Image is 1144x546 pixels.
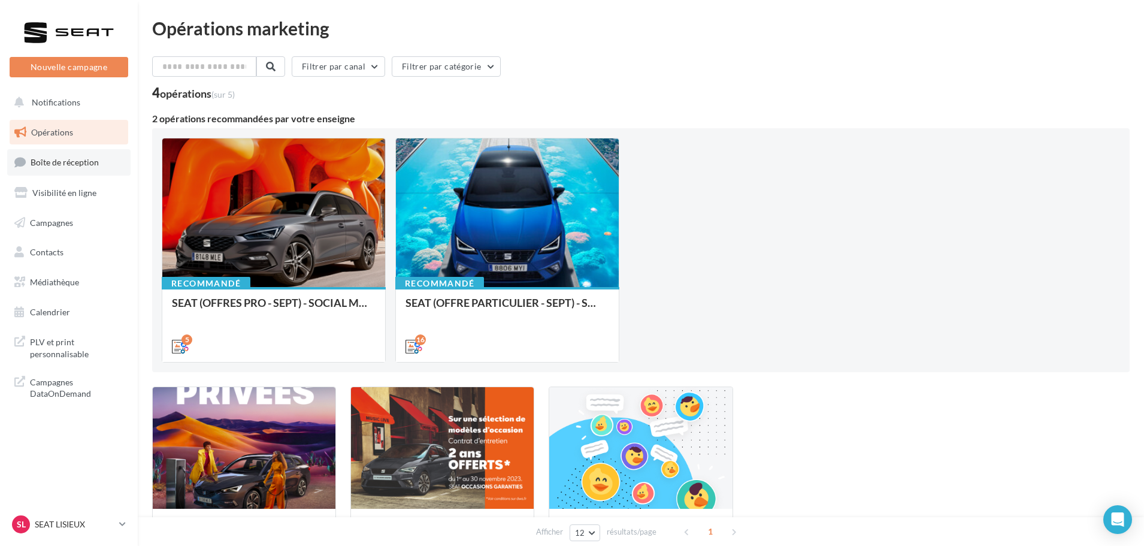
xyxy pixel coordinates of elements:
span: 12 [575,528,585,538]
button: Filtrer par canal [292,56,385,77]
span: Campagnes [30,217,73,227]
a: SL SEAT LISIEUX [10,513,128,536]
span: PLV et print personnalisable [30,334,123,360]
div: 16 [415,334,426,345]
button: Filtrer par catégorie [392,56,501,77]
span: Visibilité en ligne [32,188,96,198]
button: Notifications [7,90,126,115]
a: Médiathèque [7,270,131,295]
button: 12 [570,524,600,541]
div: Recommandé [162,277,250,290]
a: Campagnes [7,210,131,236]
span: Opérations [31,127,73,137]
span: 1 [701,522,720,541]
p: SEAT LISIEUX [35,518,114,530]
div: 4 [152,86,235,99]
span: SL [17,518,26,530]
span: Contacts [30,247,63,257]
a: PLV et print personnalisable [7,329,131,364]
span: (sur 5) [211,89,235,99]
button: Nouvelle campagne [10,57,128,77]
div: 2 opérations recommandées par votre enseigne [152,114,1130,123]
a: Calendrier [7,300,131,325]
div: Opérations marketing [152,19,1130,37]
div: opérations [160,88,235,99]
a: Campagnes DataOnDemand [7,369,131,405]
span: résultats/page [607,526,656,538]
span: Notifications [32,97,80,107]
span: Campagnes DataOnDemand [30,374,123,400]
a: Opérations [7,120,131,145]
span: Calendrier [30,307,70,317]
a: Contacts [7,240,131,265]
span: Médiathèque [30,277,79,287]
span: Afficher [536,526,563,538]
span: Boîte de réception [31,157,99,167]
div: SEAT (OFFRE PARTICULIER - SEPT) - SOCIAL MEDIA [405,297,609,321]
div: Open Intercom Messenger [1103,505,1132,534]
a: Boîte de réception [7,149,131,175]
div: 5 [181,334,192,345]
a: Visibilité en ligne [7,180,131,206]
div: SEAT (OFFRES PRO - SEPT) - SOCIAL MEDIA [172,297,376,321]
div: Recommandé [395,277,484,290]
